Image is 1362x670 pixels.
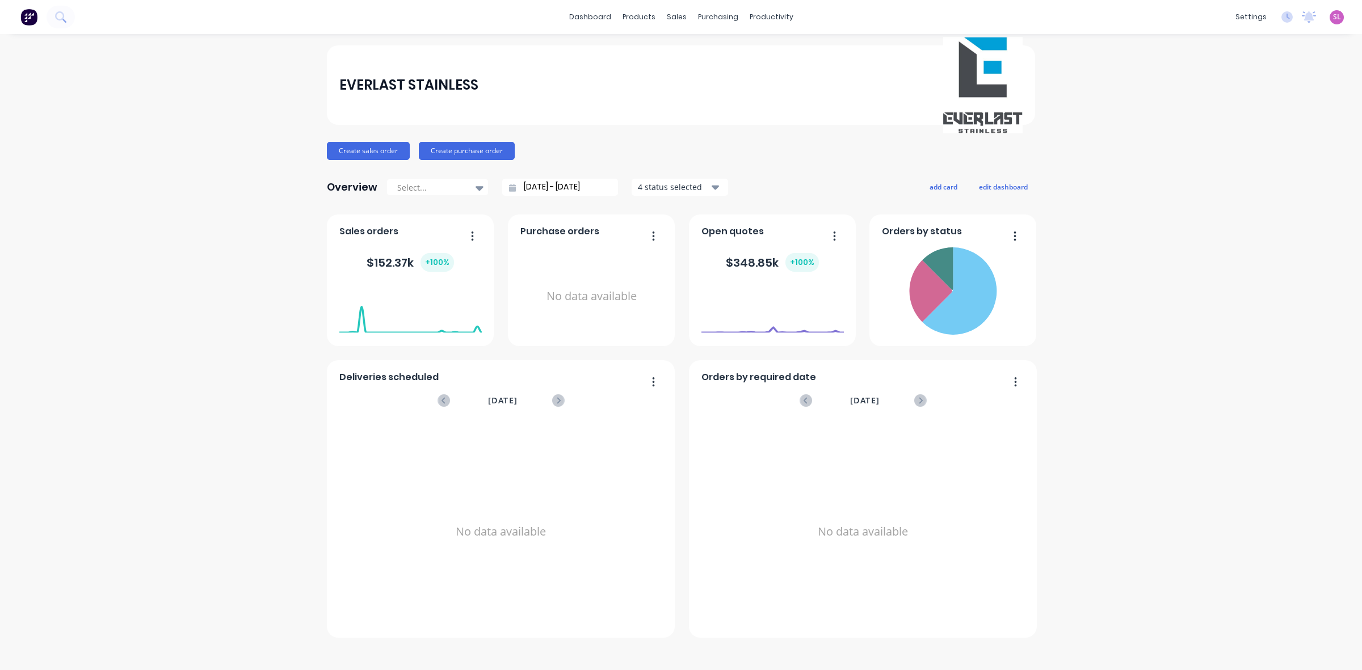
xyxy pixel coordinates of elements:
span: Orders by status [882,225,962,238]
span: SL [1333,12,1341,22]
button: 4 status selected [632,179,728,196]
div: No data available [701,422,1025,642]
img: Factory [20,9,37,26]
span: Purchase orders [520,225,599,238]
div: 4 status selected [638,181,709,193]
button: Create sales order [327,142,410,160]
div: $ 152.37k [367,253,454,272]
img: EVERLAST STAINLESS [943,37,1023,133]
button: Create purchase order [419,142,515,160]
span: Orders by required date [701,370,816,384]
div: No data available [339,422,663,642]
span: Sales orders [339,225,398,238]
span: [DATE] [850,394,880,407]
div: + 100 % [785,253,819,272]
button: add card [922,179,965,194]
div: No data available [520,243,663,350]
div: settings [1230,9,1272,26]
div: productivity [744,9,799,26]
button: edit dashboard [972,179,1035,194]
div: Overview [327,176,377,199]
div: sales [661,9,692,26]
span: [DATE] [488,394,518,407]
div: + 100 % [421,253,454,272]
div: EVERLAST STAINLESS [339,74,478,96]
span: Open quotes [701,225,764,238]
div: purchasing [692,9,744,26]
div: products [617,9,661,26]
a: dashboard [564,9,617,26]
span: Deliveries scheduled [339,370,439,384]
div: $ 348.85k [726,253,819,272]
